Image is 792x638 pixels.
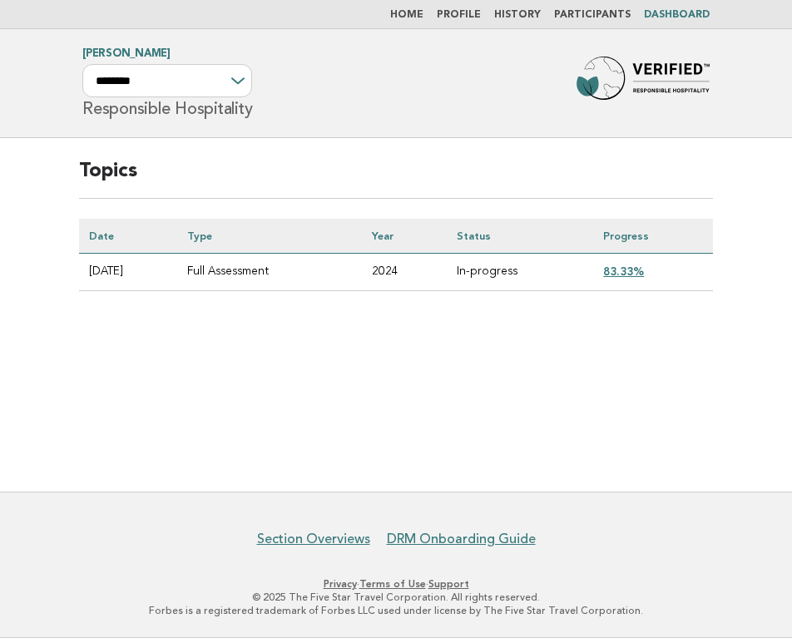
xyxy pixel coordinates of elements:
th: Status [447,219,593,254]
h1: Responsible Hospitality [82,49,252,117]
th: Progress [593,219,713,254]
a: [PERSON_NAME] [82,48,171,59]
p: · · [23,577,769,591]
a: History [494,10,541,20]
a: DRM Onboarding Guide [387,531,536,547]
th: Type [177,219,362,254]
a: Section Overviews [257,531,370,547]
img: Forbes Travel Guide [577,57,710,110]
th: Year [362,219,447,254]
h2: Topics [79,158,713,199]
p: © 2025 The Five Star Travel Corporation. All rights reserved. [23,591,769,604]
p: Forbes is a registered trademark of Forbes LLC used under license by The Five Star Travel Corpora... [23,604,769,617]
td: In-progress [447,253,593,290]
a: Participants [554,10,631,20]
a: 83.33% [603,265,644,278]
a: Support [428,578,469,590]
a: Dashboard [644,10,710,20]
a: Terms of Use [359,578,426,590]
th: Date [79,219,177,254]
td: 2024 [362,253,447,290]
a: Profile [437,10,481,20]
a: Home [390,10,423,20]
td: [DATE] [79,253,177,290]
td: Full Assessment [177,253,362,290]
a: Privacy [324,578,357,590]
